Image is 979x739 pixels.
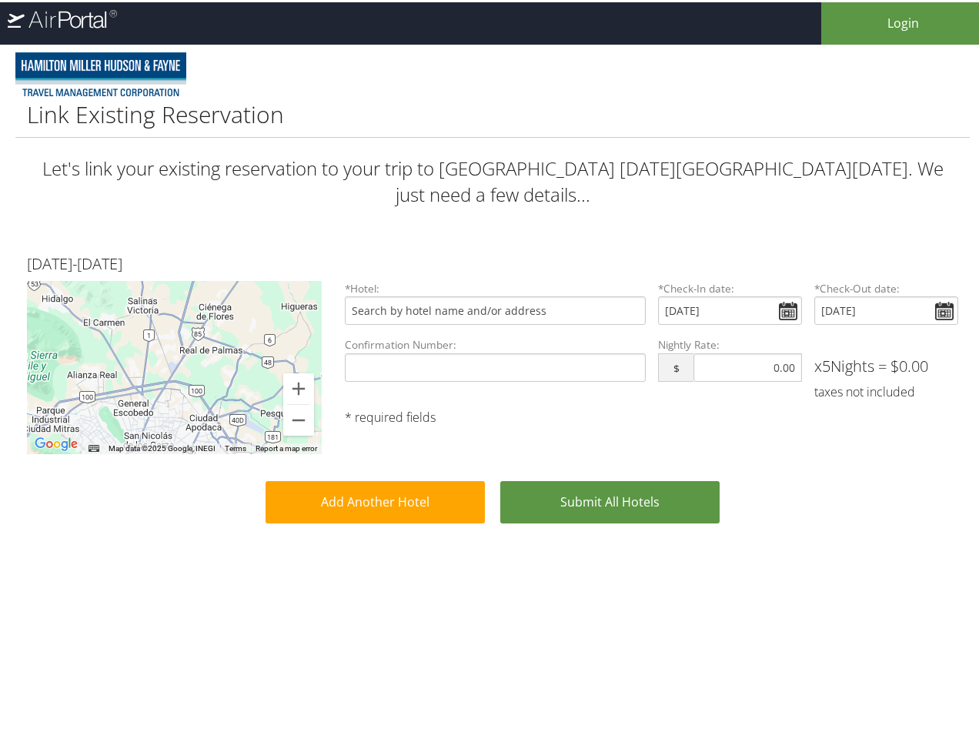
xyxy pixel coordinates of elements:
h4: taxes not included [814,381,958,398]
img: Google [31,432,82,452]
h4: * required fields [345,406,958,423]
span: $ [658,351,694,380]
span: Map data ©2025 Google, INEGI [109,442,216,450]
a: Report a map error [256,442,317,450]
label: Check-Out date: [814,279,958,294]
label: *Hotel: [345,279,645,294]
a: Terms (opens in new tab) [225,442,246,450]
button: Zoom in [283,371,314,402]
input: 0.00 [693,351,801,380]
span: 5 [822,353,830,374]
label: Confirmation Number: [345,335,645,379]
h3: x Nights = $ [814,353,958,375]
span: [DATE] [27,251,72,272]
input: Confirmation Number: [345,351,645,380]
a: Submit All Hotels [500,479,720,521]
label: Nightly Rate: [658,335,802,350]
span: 0.00 [899,353,928,374]
h2: Let's link your existing reservation to your trip to [GEOGRAPHIC_DATA] [DATE][GEOGRAPHIC_DATA][DA... [27,153,958,205]
a: Add Another Hotel [266,479,485,521]
input: Search by hotel name and/or address [345,294,645,323]
label: Check-In date: [658,279,802,294]
button: Zoom out [283,403,314,433]
button: Keyboard shortcuts [89,441,99,452]
a: Open this area in Google Maps (opens a new window) [31,432,82,452]
h3: - [DATE] [27,251,958,273]
h1: Link Existing Reservation [27,96,958,129]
